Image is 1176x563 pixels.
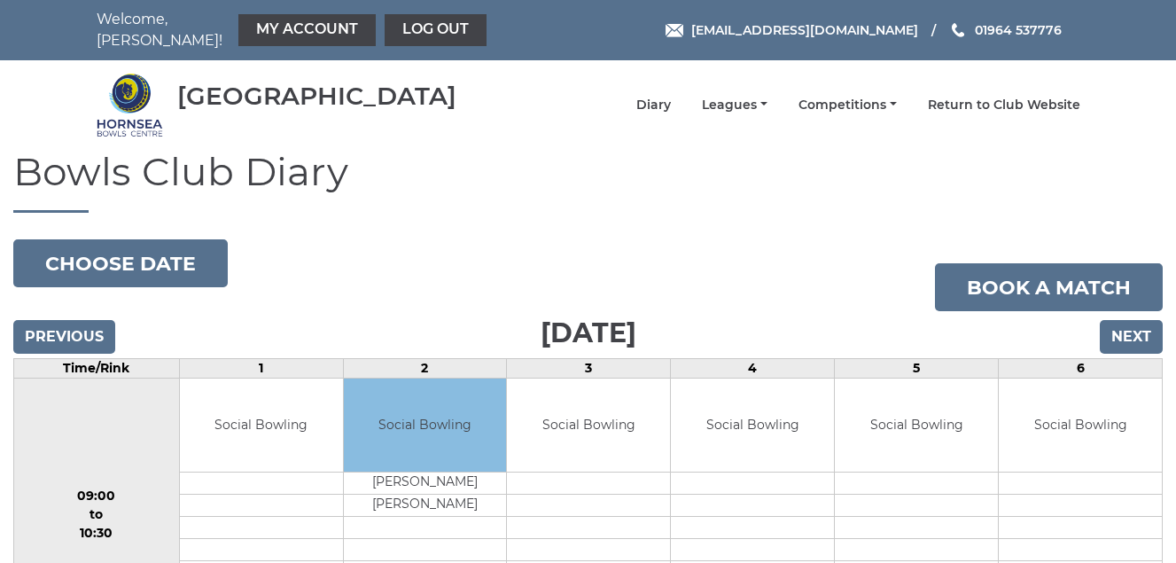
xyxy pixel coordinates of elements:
a: Competitions [798,97,897,113]
td: Social Bowling [507,379,670,472]
span: 01964 537776 [975,22,1062,38]
a: My Account [238,14,376,46]
a: Phone us 01964 537776 [949,20,1062,40]
h1: Bowls Club Diary [13,150,1163,213]
input: Next [1100,320,1163,354]
td: 6 [999,359,1163,379]
td: Social Bowling [671,379,834,472]
td: [PERSON_NAME] [344,472,507,494]
td: 1 [179,359,343,379]
td: Time/Rink [14,359,180,379]
td: 5 [835,359,999,379]
a: Log out [385,14,487,46]
td: Social Bowling [999,379,1162,472]
td: Social Bowling [835,379,998,472]
td: Social Bowling [344,379,507,472]
span: [EMAIL_ADDRESS][DOMAIN_NAME] [691,22,918,38]
td: 3 [507,359,671,379]
td: Social Bowling [180,379,343,472]
a: Return to Club Website [928,97,1080,113]
a: Book a match [935,263,1163,311]
a: Diary [636,97,671,113]
img: Hornsea Bowls Centre [97,72,163,138]
img: Phone us [952,23,964,37]
div: [GEOGRAPHIC_DATA] [177,82,456,110]
button: Choose date [13,239,228,287]
a: Leagues [702,97,767,113]
img: Email [666,24,683,37]
a: Email [EMAIL_ADDRESS][DOMAIN_NAME] [666,20,918,40]
input: Previous [13,320,115,354]
nav: Welcome, [PERSON_NAME]! [97,9,491,51]
td: 2 [343,359,507,379]
td: [PERSON_NAME] [344,494,507,516]
td: 4 [671,359,835,379]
